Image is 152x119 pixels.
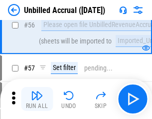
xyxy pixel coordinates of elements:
[119,6,127,14] img: Support
[85,87,117,111] button: Skip
[125,91,141,107] img: Main button
[132,4,144,16] img: Settings menu
[95,89,107,101] img: Skip
[24,5,105,15] div: Unbilled Accrual ([DATE])
[31,89,43,101] img: Run All
[61,103,76,109] div: Undo
[21,87,53,111] button: Run All
[24,21,35,29] span: # 56
[95,103,107,109] div: Skip
[53,87,85,111] button: Undo
[26,103,48,109] div: Run All
[24,64,35,72] span: # 57
[51,62,78,74] div: Set filter
[63,89,75,101] img: Undo
[8,4,20,16] img: Back
[84,64,113,72] div: pending...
